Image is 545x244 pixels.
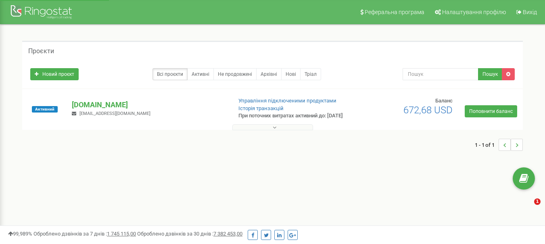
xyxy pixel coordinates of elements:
[33,231,136,237] span: Оброблено дзвінків за 7 днів :
[187,68,214,80] a: Активні
[281,68,301,80] a: Нові
[79,111,150,116] span: [EMAIL_ADDRESS][DOMAIN_NAME]
[442,9,506,15] span: Налаштування профілю
[238,98,336,104] a: Управління підключеними продуктами
[435,98,453,104] span: Баланс
[475,131,523,159] nav: ...
[518,198,537,218] iframe: Intercom live chat
[137,231,242,237] span: Оброблено дзвінків за 30 днів :
[365,9,424,15] span: Реферальна програма
[534,198,541,205] span: 1
[72,100,225,110] p: [DOMAIN_NAME]
[523,9,537,15] span: Вихід
[403,104,453,116] span: 672,68 USD
[28,48,54,55] h5: Проєкти
[32,106,58,113] span: Активний
[30,68,79,80] a: Новий проєкт
[300,68,321,80] a: Тріал
[152,68,188,80] a: Всі проєкти
[478,68,502,80] button: Пошук
[8,231,32,237] span: 99,989%
[238,112,351,120] p: При поточних витратах активний до: [DATE]
[465,105,517,117] a: Поповнити баланс
[403,68,478,80] input: Пошук
[107,231,136,237] u: 1 745 115,00
[238,105,284,111] a: Історія транзакцій
[213,231,242,237] u: 7 382 453,00
[213,68,257,80] a: Не продовжені
[256,68,282,80] a: Архівні
[475,139,499,151] span: 1 - 1 of 1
